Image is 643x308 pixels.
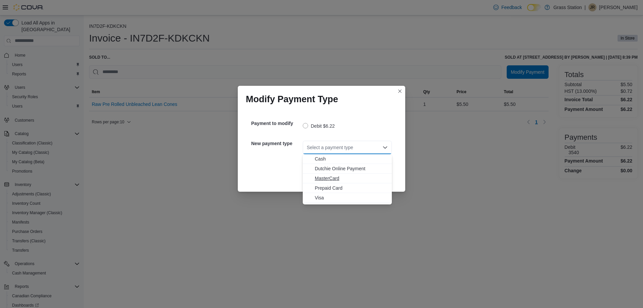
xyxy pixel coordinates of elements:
button: Prepaid Card [303,183,392,193]
h5: Payment to modify [251,117,301,130]
label: Debit $6.22 [303,122,335,130]
span: Dutchie Online Payment [315,165,388,172]
button: MasterCard [303,174,392,183]
span: MasterCard [315,175,388,182]
button: Cash [303,154,392,164]
button: Visa [303,193,392,203]
h5: New payment type [251,137,301,150]
button: Dutchie Online Payment [303,164,392,174]
button: Closes this modal window [396,87,404,95]
div: Choose from the following options [303,154,392,203]
button: Close list of options [382,145,388,150]
span: Prepaid Card [315,185,388,191]
span: Cash [315,156,388,162]
h1: Modify Payment Type [246,94,338,105]
span: Visa [315,194,388,201]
